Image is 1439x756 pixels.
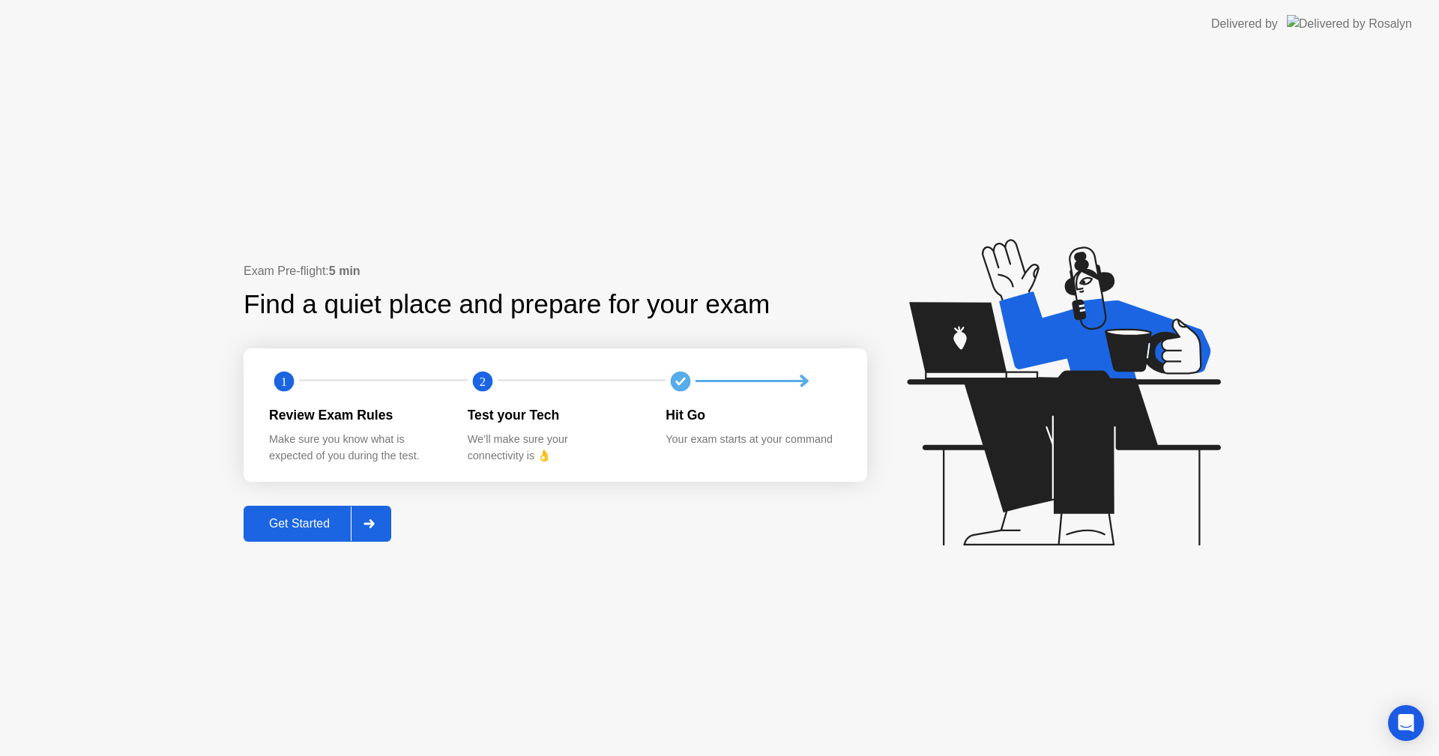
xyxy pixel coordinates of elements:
div: Get Started [248,517,351,530]
div: Review Exam Rules [269,405,444,425]
div: Hit Go [666,405,840,425]
div: Delivered by [1211,15,1278,33]
div: Open Intercom Messenger [1388,705,1424,741]
b: 5 min [329,264,360,277]
button: Get Started [244,506,391,542]
div: Find a quiet place and prepare for your exam [244,285,772,324]
div: Exam Pre-flight: [244,262,867,280]
div: Test your Tech [468,405,642,425]
img: Delivered by Rosalyn [1287,15,1412,32]
text: 1 [281,374,287,388]
text: 2 [480,374,486,388]
div: We’ll make sure your connectivity is 👌 [468,432,642,464]
div: Make sure you know what is expected of you during the test. [269,432,444,464]
div: Your exam starts at your command [666,432,840,448]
